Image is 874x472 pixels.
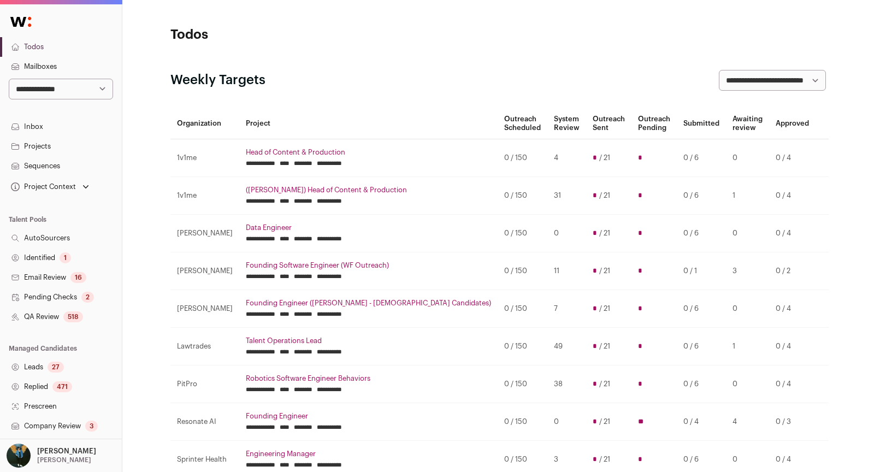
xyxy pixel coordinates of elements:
td: 0 / 150 [498,177,547,215]
span: / 21 [599,267,610,275]
td: 0 / 150 [498,290,547,328]
a: Head of Content & Production [246,148,491,157]
td: 0 [726,139,769,177]
a: Data Engineer [246,223,491,232]
img: 12031951-medium_jpg [7,444,31,468]
th: Outreach Sent [586,108,631,139]
td: 4 [547,139,586,177]
div: 471 [52,381,72,392]
td: 0 / 4 [769,290,816,328]
td: 0 [726,290,769,328]
td: 0 / 6 [677,365,726,403]
span: / 21 [599,191,610,200]
div: Project Context [9,182,76,191]
button: Open dropdown [9,179,91,194]
td: 0 / 6 [677,290,726,328]
td: 11 [547,252,586,290]
td: 0 / 6 [677,215,726,252]
td: 0 [547,403,586,441]
td: Resonate AI [170,403,239,441]
div: 27 [48,362,64,373]
td: [PERSON_NAME] [170,215,239,252]
td: 7 [547,290,586,328]
th: Outreach Pending [631,108,677,139]
th: System Review [547,108,586,139]
td: 0 / 4 [769,177,816,215]
td: 0 / 4 [769,328,816,365]
a: ([PERSON_NAME]) Head of Content & Production [246,186,491,194]
th: Organization [170,108,239,139]
div: 2 [81,292,94,303]
td: 0 [726,365,769,403]
a: Talent Operations Lead [246,337,491,345]
td: 31 [547,177,586,215]
td: 3 [726,252,769,290]
td: 0 / 3 [769,403,816,441]
td: 4 [726,403,769,441]
td: 0 / 150 [498,252,547,290]
td: PitPro [170,365,239,403]
td: 0 / 4 [769,365,816,403]
td: 38 [547,365,586,403]
img: Wellfound [4,11,37,33]
th: Approved [769,108,816,139]
td: Lawtrades [170,328,239,365]
th: Submitted [677,108,726,139]
div: 1 [60,252,71,263]
a: Founding Engineer [246,412,491,421]
td: 0 / 1 [677,252,726,290]
td: 1 [726,328,769,365]
td: 0 / 4 [769,215,816,252]
td: 1 [726,177,769,215]
th: Outreach Scheduled [498,108,547,139]
div: 518 [63,311,83,322]
a: Founding Engineer ([PERSON_NAME] - [DEMOGRAPHIC_DATA] Candidates) [246,299,491,308]
th: Awaiting review [726,108,769,139]
span: / 21 [599,154,610,162]
td: 0 / 4 [769,139,816,177]
span: / 21 [599,417,610,426]
td: 0 [726,215,769,252]
a: Robotics Software Engineer Behaviors [246,374,491,383]
a: Engineering Manager [246,450,491,458]
p: [PERSON_NAME] [37,456,91,464]
td: 1v1me [170,139,239,177]
span: / 21 [599,304,610,313]
span: / 21 [599,342,610,351]
h1: Todos [170,26,389,44]
td: 0 / 150 [498,139,547,177]
td: 0 / 6 [677,328,726,365]
td: 0 / 2 [769,252,816,290]
td: 0 / 4 [677,403,726,441]
td: 0 [547,215,586,252]
td: 0 / 150 [498,403,547,441]
span: / 21 [599,229,610,238]
div: 16 [70,272,86,283]
td: [PERSON_NAME] [170,252,239,290]
div: 3 [85,421,98,432]
th: Project [239,108,498,139]
td: 0 / 6 [677,177,726,215]
td: 0 / 6 [677,139,726,177]
td: 0 / 150 [498,365,547,403]
p: [PERSON_NAME] [37,447,96,456]
span: / 21 [599,455,610,464]
h2: Weekly Targets [170,72,265,89]
span: / 21 [599,380,610,388]
td: 0 / 150 [498,328,547,365]
td: 1v1me [170,177,239,215]
button: Open dropdown [4,444,98,468]
td: 0 / 150 [498,215,547,252]
td: 49 [547,328,586,365]
a: Founding Software Engineer (WF Outreach) [246,261,491,270]
td: [PERSON_NAME] [170,290,239,328]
